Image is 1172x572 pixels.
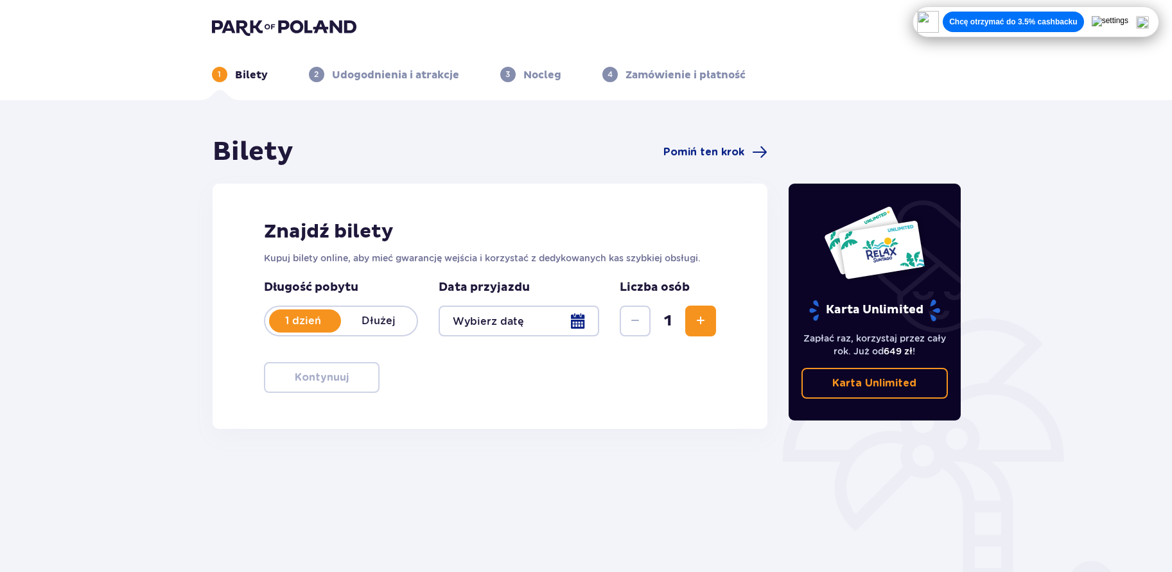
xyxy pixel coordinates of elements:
p: Kontynuuj [295,370,349,385]
p: Bilety [235,68,268,82]
a: Karta Unlimited [801,368,948,399]
span: 649 zł [884,346,913,356]
p: Kupuj bilety online, aby mieć gwarancję wejścia i korzystać z dedykowanych kas szybkiej obsługi. [264,252,717,264]
p: Liczba osób [620,280,690,295]
button: Zwiększ [685,306,716,336]
img: Park of Poland logo [212,18,356,36]
div: 4Zamówienie i płatność [602,67,746,82]
p: Długość pobytu [264,280,418,295]
img: Dwie karty całoroczne do Suntago z napisem 'UNLIMITED RELAX', na białym tle z tropikalnymi liśćmi... [823,205,925,280]
p: Udogodnienia i atrakcje [332,68,459,82]
span: Pomiń ten krok [663,145,744,159]
p: Karta Unlimited [808,299,941,322]
p: 2 [314,69,319,80]
p: Zapłać raz, korzystaj przez cały rok. Już od ! [801,332,948,358]
span: 1 [653,311,683,331]
a: Pomiń ten krok [663,144,767,160]
div: 1Bilety [212,67,268,82]
div: 3Nocleg [500,67,561,82]
p: 3 [505,69,510,80]
button: Zmniejsz [620,306,651,336]
button: Kontynuuj [264,362,380,393]
p: Zamówienie i płatność [625,68,746,82]
p: Dłużej [341,314,417,328]
p: Nocleg [523,68,561,82]
p: Karta Unlimited [832,376,916,390]
div: 2Udogodnienia i atrakcje [309,67,459,82]
p: 1 dzień [265,314,341,328]
h1: Bilety [213,136,293,168]
h2: Znajdź bilety [264,220,717,244]
p: 1 [218,69,221,80]
p: 4 [608,69,613,80]
p: Data przyjazdu [439,280,530,295]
